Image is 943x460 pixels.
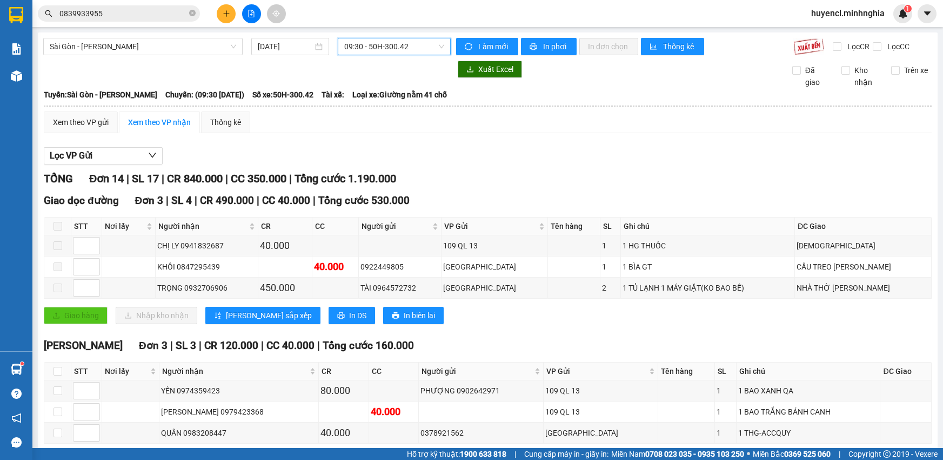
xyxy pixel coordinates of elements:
[45,10,52,17] span: search
[602,240,619,252] div: 1
[132,172,159,185] span: SL 17
[478,41,510,52] span: Làm mới
[843,41,871,52] span: Lọc CR
[883,450,891,458] span: copyright
[289,172,292,185] span: |
[611,448,744,460] span: Miền Nam
[663,41,695,52] span: Thống kê
[546,365,647,377] span: VP Gửi
[738,385,878,397] div: 1 BAO XANH QA
[524,448,608,460] span: Cung cấp máy in - giấy in:
[189,10,196,16] span: close-circle
[167,172,223,185] span: CR 840.000
[157,240,256,252] div: CHỊ LY 0941832687
[349,310,366,321] span: In DS
[621,218,795,235] th: Ghi chú
[747,452,750,456] span: ⚪️
[360,261,439,273] div: 0922449805
[404,310,435,321] span: In biên lai
[880,363,931,380] th: ĐC Giao
[189,9,196,19] span: close-circle
[795,257,932,278] td: CẦU TREO [PERSON_NAME]
[161,385,317,397] div: YẾN 0974359423
[478,63,513,75] span: Xuất Excel
[466,65,474,74] span: download
[9,7,23,23] img: logo-vxr
[460,450,506,458] strong: 1900 633 818
[579,38,638,55] button: In đơn chọn
[337,312,345,320] span: printer
[225,172,228,185] span: |
[544,423,658,444] td: Sài Gòn
[258,218,312,235] th: CR
[360,282,439,294] div: TÀI 0964572732
[793,38,824,55] img: 9k=
[258,41,313,52] input: 14/09/2025
[11,389,22,399] span: question-circle
[44,307,108,324] button: uploadGiao hàng
[514,448,516,460] span: |
[272,10,280,17] span: aim
[89,172,124,185] span: Đơn 14
[784,450,831,458] strong: 0369 525 060
[116,307,197,324] button: downloadNhập kho nhận
[165,89,244,101] span: Chuyến: (09:30 [DATE])
[839,448,840,460] span: |
[126,172,129,185] span: |
[44,147,163,165] button: Lọc VP Gửi
[105,220,144,232] span: Nơi lấy
[157,282,256,294] div: TRỌNG 0932706906
[322,89,344,101] span: Tài xế:
[795,218,932,235] th: ĐC Giao
[922,9,932,18] span: caret-down
[44,194,119,207] span: Giao dọc đường
[443,240,546,252] div: 109 QL 13
[623,261,793,273] div: 1 BÌA GT
[105,365,148,377] span: Nơi lấy
[161,427,317,439] div: QUÂN 0983208447
[442,278,548,299] td: Sài Gòn
[317,339,320,352] span: |
[456,38,518,55] button: syncLàm mới
[544,380,658,402] td: 109 QL 13
[715,363,737,380] th: SL
[602,282,619,294] div: 2
[11,413,22,423] span: notification
[162,172,164,185] span: |
[543,41,568,52] span: In phơi
[44,90,157,99] b: Tuyến: Sài Gòn - [PERSON_NAME]
[465,43,474,51] span: sync
[545,406,656,418] div: 109 QL 13
[295,172,396,185] span: Tổng cước 1.190.000
[329,307,375,324] button: printerIn DS
[802,6,893,20] span: huyencl.minhnghia
[161,406,317,418] div: [PERSON_NAME] 0979423368
[344,38,444,55] span: 09:30 - 50H-300.42
[139,339,168,352] span: Đơn 3
[545,427,656,439] div: [GEOGRAPHIC_DATA]
[199,339,202,352] span: |
[214,312,222,320] span: sort-ascending
[369,363,419,380] th: CC
[392,312,399,320] span: printer
[906,5,909,12] span: 1
[50,149,92,162] span: Lọc VP Gửi
[11,43,22,55] img: solution-icon
[11,437,22,448] span: message
[135,194,164,207] span: Đơn 3
[248,10,255,17] span: file-add
[602,261,619,273] div: 1
[252,89,313,101] span: Số xe: 50H-300.42
[312,218,359,235] th: CC
[407,448,506,460] span: Hỗ trợ kỹ thuật:
[545,385,656,397] div: 109 QL 13
[44,339,123,352] span: [PERSON_NAME]
[166,194,169,207] span: |
[717,385,734,397] div: 1
[320,425,367,441] div: 40.000
[176,339,196,352] span: SL 3
[204,339,258,352] span: CR 120.000
[883,41,911,52] span: Lọc CC
[420,385,541,397] div: PHƯỢNG 0902642971
[898,9,908,18] img: icon-new-feature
